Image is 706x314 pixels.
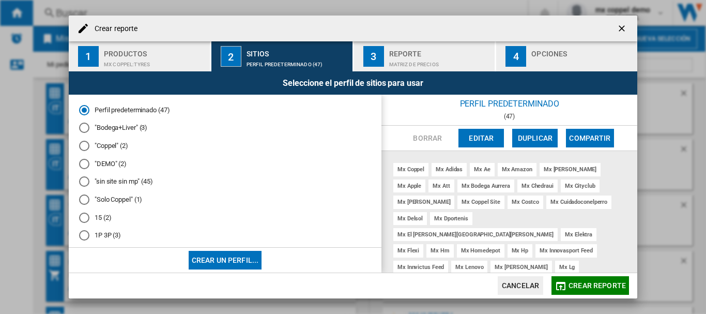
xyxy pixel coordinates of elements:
div: mx cuidadoconelperro [546,196,611,208]
button: 2 Sitios Perfil predeterminado (47) [211,41,354,71]
button: Borrar [405,129,450,147]
h4: Crear reporte [89,24,137,34]
div: mx lg [555,261,579,274]
div: MX COPPEL:Tyres [104,56,206,67]
div: mx coppel [393,163,428,176]
md-radio-button: "DEMO" (2) [79,159,371,169]
div: mx el [PERSON_NAME][GEOGRAPHIC_DATA][PERSON_NAME] [393,228,558,241]
div: Reporte [389,46,491,56]
button: getI18NText('BUTTONS.CLOSE_DIALOG') [612,18,633,39]
span: Crear reporte [569,281,626,290]
div: Perfil predeterminado (47) [247,56,348,67]
button: Compartir [566,129,613,147]
div: 2 [221,46,241,67]
div: mx cityclub [561,180,600,192]
div: mx hm [426,244,454,257]
div: 3 [363,46,384,67]
div: mx [PERSON_NAME] [393,196,454,208]
div: mx costco [508,196,543,208]
div: mx coppel site [457,196,504,208]
div: Matriz de precios [389,56,491,67]
button: Editar [458,129,504,147]
div: mx dportenis [430,212,472,225]
div: Perfil predeterminado [381,95,637,113]
div: mx flexi [393,244,423,257]
md-radio-button: "Solo Coppel" (1) [79,195,371,205]
div: Seleccione el perfil de sitios para usar [69,71,637,95]
div: mx att [428,180,454,192]
button: Duplicar [512,129,558,147]
div: mx innvictus feed [393,261,448,274]
div: mx innovasport feed [535,244,597,257]
md-radio-button: 1P 3P (3) [79,231,371,241]
button: 3 Reporte Matriz de precios [354,41,496,71]
button: Crear un perfil... [189,251,262,270]
md-radio-button: Perfil predeterminado (47) [79,105,371,115]
div: mx adidas [432,163,467,176]
div: mx amazon [498,163,536,176]
div: Productos [104,46,206,56]
div: mx chedraui [517,180,558,192]
div: mx ae [470,163,495,176]
div: mx [PERSON_NAME] [540,163,601,176]
div: Opciones [531,46,633,56]
div: mx elektra [561,228,596,241]
md-radio-button: "Coppel" (2) [79,141,371,151]
md-radio-button: "Bodega+Liver" (3) [79,123,371,133]
div: mx lenovo [451,261,487,274]
md-radio-button: 15 (2) [79,213,371,222]
div: mx apple [393,180,425,192]
button: 4 Opciones [496,41,637,71]
div: mx bodega aurrera [457,180,514,192]
div: 1 [78,46,99,67]
div: mx homedepot [457,244,504,257]
div: mx [PERSON_NAME] [490,261,551,274]
div: (47) [381,113,637,120]
div: Sitios [247,46,348,56]
md-radio-button: "sin site sin mp" (45) [79,177,371,187]
button: 1 Productos MX COPPEL:Tyres [69,41,211,71]
div: mx hp [508,244,533,257]
ng-md-icon: getI18NText('BUTTONS.CLOSE_DIALOG') [617,23,629,36]
button: Crear reporte [551,276,629,295]
div: 4 [505,46,526,67]
button: Cancelar [498,276,543,295]
div: mx delsol [393,212,427,225]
